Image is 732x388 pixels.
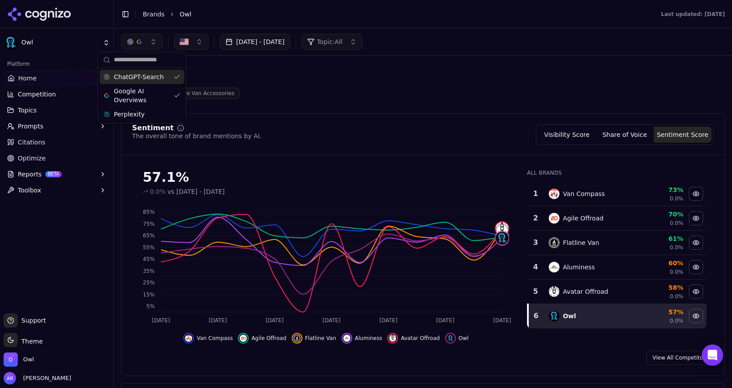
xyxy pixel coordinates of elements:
span: 0.0% [670,195,684,202]
span: Topic: All [317,37,342,46]
img: agile offroad [549,213,559,224]
tr: 4aluminessAluminess60%0.0%Hide aluminess data [528,255,707,280]
button: Topics [4,103,110,117]
img: flatline van [294,335,301,342]
img: Owl [4,36,18,50]
button: Hide owl data [689,309,703,323]
span: 0.0% [670,244,684,251]
div: 4 [531,262,540,272]
div: Agile Offroad [563,214,603,223]
button: ReportsBETA [4,167,110,181]
span: Owl [21,39,99,47]
div: 73% [638,185,684,194]
div: Flatline Van [563,238,599,247]
div: Sentiment [132,124,173,132]
tspan: [DATE] [265,317,284,324]
button: Hide flatline van data [292,333,336,344]
tspan: [DATE] [322,317,341,324]
img: van compass [549,188,559,199]
span: Home [18,74,36,83]
span: Competition [18,90,56,99]
span: Agile Offroad [251,335,286,342]
button: Competition [4,87,110,101]
tspan: 55% [143,244,155,251]
span: Prompts [18,122,44,131]
span: Topics [18,106,37,115]
tspan: 5% [146,303,155,309]
button: Hide aluminess data [342,333,382,344]
span: BETA [45,171,62,177]
button: Share of Voice [596,127,654,143]
span: Aluminess [355,335,382,342]
tspan: [DATE] [379,317,398,324]
button: [DATE] - [DATE] [220,34,290,50]
div: 61% [638,234,684,243]
button: Open organization switcher [4,352,34,367]
span: Toolbox [18,186,41,195]
img: Owl [4,352,18,367]
div: 58% [638,283,684,292]
div: Last updated: [DATE] [661,11,725,18]
tspan: [DATE] [436,317,454,324]
span: Optimize [18,154,46,163]
img: Adam Raper [4,372,16,384]
img: van compass [185,335,192,342]
tr: 5avatar offroadAvatar Offroad58%0.0%Hide avatar offroad data [528,280,707,304]
tspan: 65% [143,232,155,239]
div: 1 [531,188,540,199]
div: 2 [531,213,540,224]
tspan: 35% [143,268,155,274]
div: All Brands [527,169,707,176]
span: 0.0% [670,268,684,276]
a: Brands [143,11,165,18]
img: avatar offroad [389,335,396,342]
div: 70% [638,210,684,219]
div: 5 [531,286,540,297]
div: 6 [532,311,540,321]
tspan: 25% [143,280,155,286]
img: flatline van [549,237,559,248]
div: Data table [527,182,707,328]
span: ChatGPT-Search [114,72,164,81]
div: Owl [563,312,576,320]
div: The overall tone of brand mentions by AI. [132,132,261,140]
button: Hide van compass data [689,187,703,201]
span: Support [18,316,46,325]
a: Optimize [4,151,110,165]
nav: breadcrumb [143,10,643,19]
span: Van Compass [197,335,233,342]
span: Citations [18,138,45,147]
button: Toolbox [4,183,110,197]
button: Hide avatar offroad data [689,284,703,299]
img: United States [180,37,189,46]
tspan: [DATE] [152,317,170,324]
div: 60% [638,259,684,268]
button: Hide flatline van data [689,236,703,250]
span: Owl [459,335,469,342]
a: Citations [4,135,110,149]
span: 0.0% [150,187,166,196]
tspan: 15% [143,292,155,298]
div: Aluminess [563,263,595,272]
img: avatar offroad [549,286,559,297]
span: Owl [23,356,34,364]
button: Open user button [4,372,71,384]
tr: 1van compassVan Compass73%0.0%Hide van compass data [528,182,707,206]
tspan: 45% [143,256,155,262]
button: Prompts [4,119,110,133]
span: Flatline Van [305,335,336,342]
div: 57.1% [143,169,509,185]
img: avatar offroad [496,222,508,235]
button: Hide owl data [445,333,469,344]
div: Owl [157,70,240,84]
span: Adventure Van Accessories [157,88,240,99]
button: Sentiment Score [654,127,712,143]
div: Open Intercom Messenger [702,344,723,366]
button: Hide agile offroad data [238,333,286,344]
tr: 2agile offroadAgile Offroad70%0.0%Hide agile offroad data [528,206,707,231]
div: 3 [531,237,540,248]
img: aluminess [343,335,350,342]
tspan: 75% [143,221,155,227]
img: owl [447,335,454,342]
tspan: [DATE] [493,317,511,324]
